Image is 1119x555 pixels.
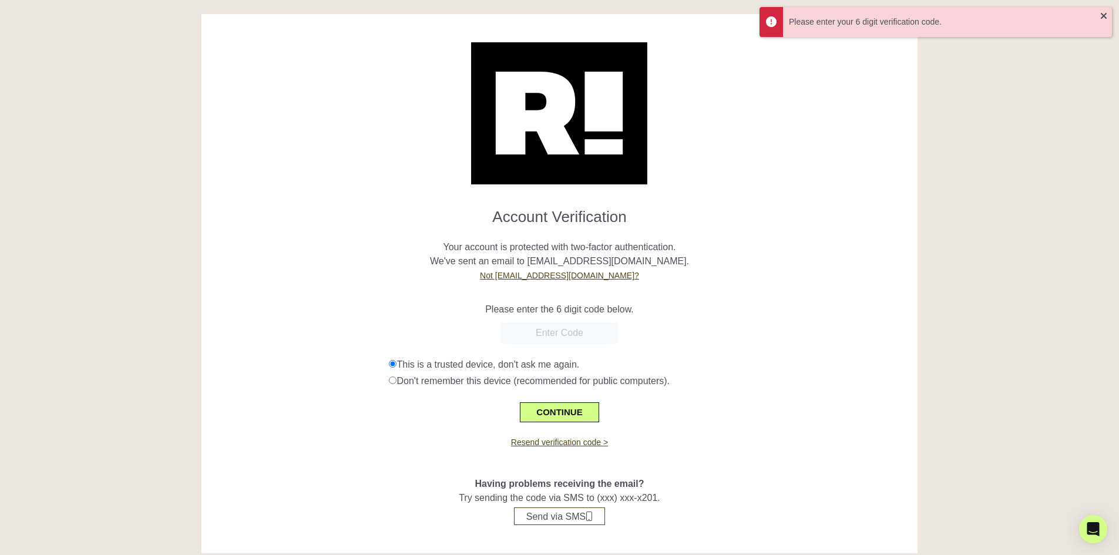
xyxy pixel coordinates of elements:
[210,226,909,282] p: Your account is protected with two-factor authentication. We've sent an email to [EMAIL_ADDRESS][...
[471,42,647,184] img: Retention.com
[500,322,618,344] input: Enter Code
[789,16,1100,28] div: Please enter your 6 digit verification code.
[480,271,639,280] a: Not [EMAIL_ADDRESS][DOMAIN_NAME]?
[1079,515,1107,543] div: Open Intercom Messenger
[520,402,599,422] button: CONTINUE
[210,449,909,525] div: Try sending the code via SMS to (xxx) xxx-x201.
[514,507,605,525] button: Send via SMS
[389,374,909,388] div: Don't remember this device (recommended for public computers).
[210,199,909,226] h1: Account Verification
[475,479,644,489] span: Having problems receiving the email?
[210,302,909,317] p: Please enter the 6 digit code below.
[389,358,909,372] div: This is a trusted device, don't ask me again.
[511,438,608,447] a: Resend verification code >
